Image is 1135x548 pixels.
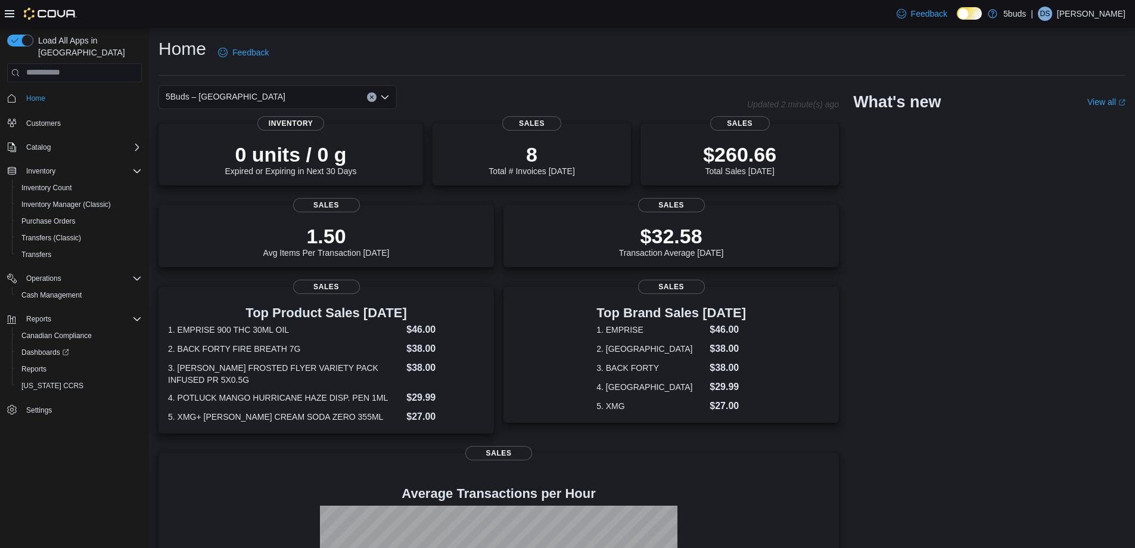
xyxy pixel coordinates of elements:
[710,361,746,375] dd: $38.00
[21,116,66,131] a: Customers
[502,116,562,131] span: Sales
[263,224,390,258] div: Avg Items Per Transaction [DATE]
[489,143,574,166] p: 8
[747,100,839,109] p: Updated 2 minute(s) ago
[489,143,574,176] div: Total # Invoices [DATE]
[957,7,982,20] input: Dark Mode
[26,405,52,415] span: Settings
[168,487,829,501] h4: Average Transactions per Hour
[7,85,142,450] nav: Complex example
[293,198,360,212] span: Sales
[232,47,269,58] span: Feedback
[17,329,142,343] span: Canadian Compliance
[12,361,147,377] button: Reports
[225,143,357,166] p: 0 units / 0 g
[21,271,142,286] span: Operations
[406,342,484,356] dd: $38.00
[710,342,746,356] dd: $38.00
[17,288,86,302] a: Cash Management
[17,329,97,343] a: Canadian Compliance
[2,114,147,131] button: Customers
[17,345,142,360] span: Dashboards
[12,344,147,361] a: Dashboards
[21,381,83,391] span: [US_STATE] CCRS
[619,224,724,258] div: Transaction Average [DATE]
[12,327,147,344] button: Canadian Compliance
[21,91,50,106] a: Home
[26,119,61,128] span: Customers
[168,324,402,336] dt: 1. EMPRISE 900 THC 30ML OIL
[17,362,51,376] a: Reports
[596,343,705,355] dt: 2. [GEOGRAPHIC_DATA]
[2,401,147,419] button: Settings
[17,288,142,302] span: Cash Management
[17,197,142,212] span: Inventory Manager (Classic)
[17,379,142,393] span: Washington CCRS
[12,287,147,304] button: Cash Management
[638,280,705,294] span: Sales
[21,403,57,417] a: Settings
[710,323,746,337] dd: $46.00
[710,116,770,131] span: Sales
[263,224,390,248] p: 1.50
[213,41,273,64] a: Feedback
[12,377,147,394] button: [US_STATE] CCRS
[17,214,80,228] a: Purchase Orders
[166,89,285,104] span: 5Buds – [GEOGRAPHIC_DATA]
[17,247,56,262] a: Transfers
[596,324,705,336] dt: 1. EMPRISE
[21,312,56,326] button: Reports
[168,411,402,423] dt: 5. XMG+ [PERSON_NAME] CREAM SODA ZERO 355ML
[21,140,55,154] button: Catalog
[2,311,147,327] button: Reports
[703,143,776,166] p: $260.66
[168,343,402,355] dt: 2. BACK FORTY FIRE BREATH 7G
[26,94,45,103] span: Home
[21,200,111,209] span: Inventory Manager (Classic)
[2,89,147,107] button: Home
[17,181,77,195] a: Inventory Count
[596,306,746,320] h3: Top Brand Sales [DATE]
[2,139,147,156] button: Catalog
[17,231,86,245] a: Transfers (Classic)
[21,312,142,326] span: Reports
[406,361,484,375] dd: $38.00
[158,37,206,61] h1: Home
[17,379,88,393] a: [US_STATE] CCRS
[24,8,77,20] img: Cova
[2,163,147,179] button: Inventory
[710,380,746,394] dd: $29.99
[26,143,51,152] span: Catalog
[21,271,66,286] button: Operations
[21,164,60,178] button: Inventory
[17,362,142,376] span: Reports
[12,179,147,196] button: Inventory Count
[21,164,142,178] span: Inventory
[465,446,532,460] span: Sales
[21,115,142,130] span: Customers
[703,143,776,176] div: Total Sales [DATE]
[17,247,142,262] span: Transfers
[168,306,484,320] h3: Top Product Sales [DATE]
[21,140,142,154] span: Catalog
[21,233,81,243] span: Transfers (Classic)
[1031,7,1033,21] p: |
[17,214,142,228] span: Purchase Orders
[1038,7,1052,21] div: Devon Smith
[17,181,142,195] span: Inventory Count
[168,362,402,386] dt: 3. [PERSON_NAME] FROSTED FLYER VARIETY PACK INFUSED PR 5X0.5G
[17,345,74,360] a: Dashboards
[21,216,76,226] span: Purchase Orders
[26,274,61,283] span: Operations
[17,231,142,245] span: Transfers (Classic)
[225,143,357,176] div: Expired or Expiring in Next 30 Days
[12,230,147,246] button: Transfers (Classic)
[12,246,147,263] button: Transfers
[2,270,147,287] button: Operations
[21,290,82,300] span: Cash Management
[257,116,324,131] span: Inventory
[367,92,377,102] button: Clear input
[21,91,142,106] span: Home
[293,280,360,294] span: Sales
